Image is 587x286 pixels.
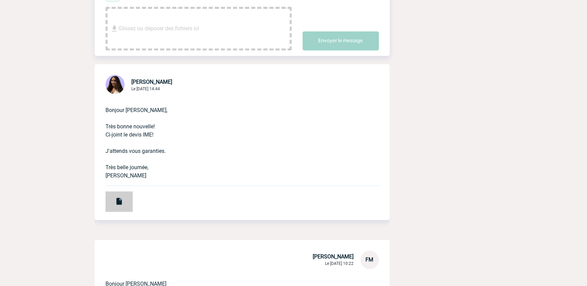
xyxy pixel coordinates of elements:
a: Devis PRO452485 ABEILLE IARD & SANTE.pdf [95,195,133,202]
img: file_download.svg [110,25,118,33]
span: Le [DATE] 10:22 [325,261,354,266]
span: [PERSON_NAME] [313,253,354,260]
button: Envoyer le message [303,31,379,50]
span: Glissez ou déposer des fichiers ici [118,12,199,46]
img: 131234-0.jpg [105,75,125,94]
span: Le [DATE] 14:44 [131,86,160,91]
p: Bonjour [PERSON_NAME], Très bonne nouvelle! Ci-joint le devis IME! J'attends vous garanties. Très... [105,95,360,180]
span: [PERSON_NAME] [131,79,172,85]
span: FM [365,256,373,263]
